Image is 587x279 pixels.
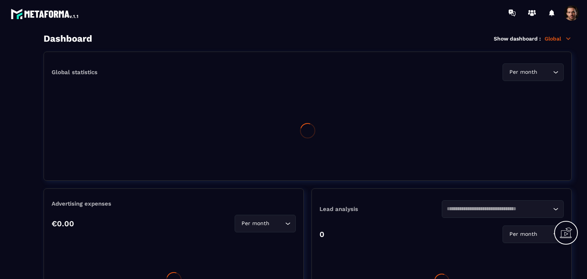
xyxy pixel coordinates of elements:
p: €0.00 [52,219,74,228]
span: Per month [240,219,271,228]
span: Per month [508,230,539,238]
input: Search for option [539,68,551,76]
div: Search for option [442,200,564,218]
p: Lead analysis [319,206,442,212]
p: Show dashboard : [494,36,541,42]
img: logo [11,7,79,21]
p: 0 [319,230,324,239]
div: Search for option [235,215,296,232]
p: Advertising expenses [52,200,296,207]
div: Search for option [503,225,564,243]
span: Per month [508,68,539,76]
input: Search for option [447,205,551,213]
h3: Dashboard [44,33,92,44]
input: Search for option [271,219,283,228]
p: Global [545,35,572,42]
p: Global statistics [52,69,97,76]
input: Search for option [539,230,551,238]
div: Search for option [503,63,564,81]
